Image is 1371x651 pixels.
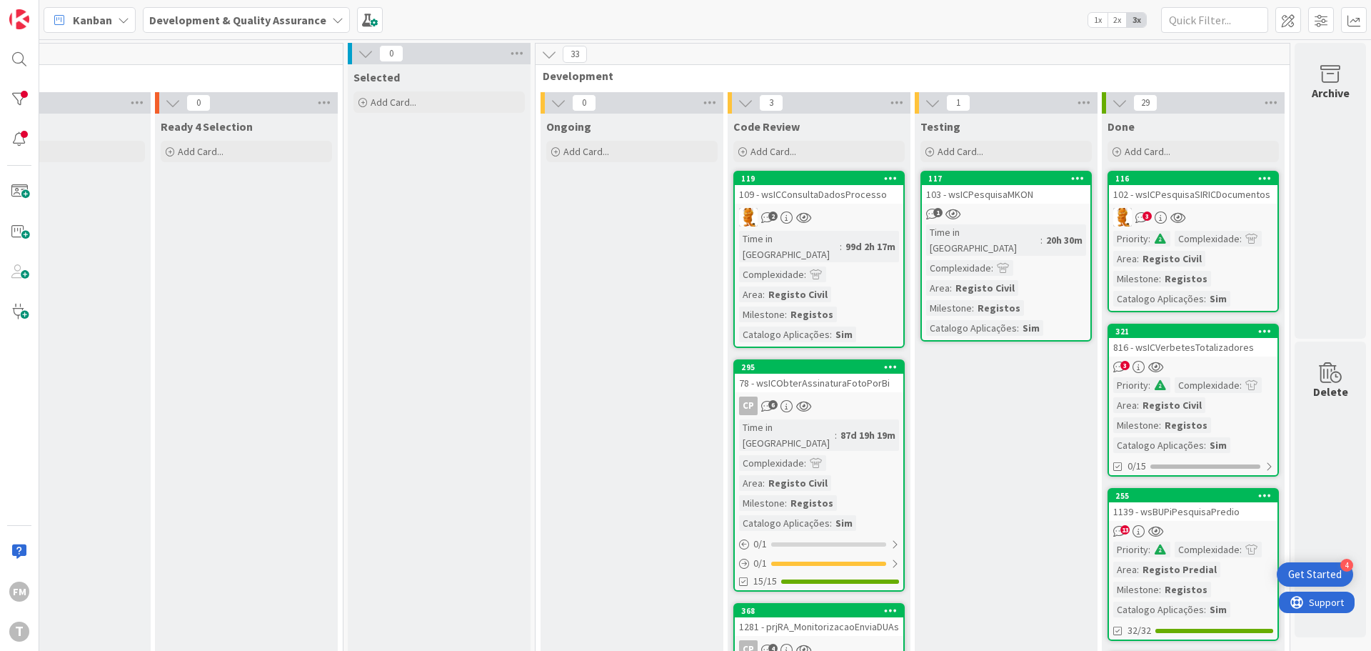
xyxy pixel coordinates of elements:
[739,267,804,282] div: Complexidade
[1133,94,1157,111] span: 29
[161,119,253,134] span: Ready 4 Selection
[735,361,903,374] div: 295
[1148,542,1150,557] span: :
[1204,437,1206,453] span: :
[735,555,903,572] div: 0/1
[739,208,758,227] img: RL
[1204,602,1206,617] span: :
[763,475,765,491] span: :
[735,185,903,204] div: 109 - wsICConsultaDadosProcesso
[926,280,950,296] div: Area
[753,537,767,552] span: 0 / 1
[832,515,856,531] div: Sim
[1288,567,1342,582] div: Get Started
[186,94,211,111] span: 0
[1108,324,1279,477] a: 321816 - wsICVerbetesTotalizadoresPriority:Complexidade:Area:Registo CivilMilestone:RegistosCatal...
[1175,231,1240,247] div: Complexidade
[735,361,903,392] div: 29578 - wsICObterAssinaturaFotoPorBi
[922,172,1090,204] div: 117103 - wsICPesquisaMKON
[926,320,1017,336] div: Catalogo Aplicações
[1161,582,1211,597] div: Registos
[1313,383,1348,400] div: Delete
[379,45,403,62] span: 0
[830,515,832,531] span: :
[832,327,856,342] div: Sim
[1113,377,1148,393] div: Priority
[739,419,835,451] div: Time in [GEOGRAPHIC_DATA]
[1113,208,1132,227] img: RL
[765,287,831,302] div: Registo Civil
[1108,171,1279,312] a: 116102 - wsICPesquisaSIRICDocumentosRLPriority:Complexidade:Area:Registo CivilMilestone:RegistosC...
[1113,231,1148,247] div: Priority
[1109,490,1277,521] div: 2551139 - wsBUPiPesquisaPredio
[735,172,903,185] div: 119
[178,145,224,158] span: Add Card...
[1240,542,1242,557] span: :
[787,307,837,322] div: Registos
[9,622,29,642] div: T
[1115,174,1277,184] div: 116
[1277,562,1353,587] div: Open Get Started checklist, remaining modules: 4
[1109,185,1277,204] div: 102 - wsICPesquisaSIRICDocumentos
[1128,459,1146,474] span: 0/15
[926,300,972,316] div: Milestone
[1175,542,1240,557] div: Complexidade
[1115,491,1277,501] div: 255
[768,400,778,409] span: 6
[741,362,903,372] div: 295
[563,46,587,63] span: 33
[1040,232,1043,248] span: :
[926,224,1040,256] div: Time in [GEOGRAPHIC_DATA]
[735,605,903,617] div: 368
[753,574,777,589] span: 15/15
[1137,397,1139,413] span: :
[1109,325,1277,338] div: 321
[733,119,800,134] span: Code Review
[804,267,806,282] span: :
[1017,320,1019,336] span: :
[739,515,830,531] div: Catalogo Aplicações
[741,174,903,184] div: 119
[739,475,763,491] div: Area
[768,212,778,221] span: 2
[546,119,591,134] span: Ongoing
[1113,291,1204,307] div: Catalogo Aplicações
[739,231,840,262] div: Time in [GEOGRAPHIC_DATA]
[840,239,842,254] span: :
[1108,488,1279,641] a: 2551139 - wsBUPiPesquisaPredioPriority:Complexidade:Area:Registo PredialMilestone:RegistosCatalog...
[1175,377,1240,393] div: Complexidade
[739,455,804,471] div: Complexidade
[765,475,831,491] div: Registo Civil
[950,280,952,296] span: :
[1240,231,1242,247] span: :
[733,359,905,592] a: 29578 - wsICObterAssinaturaFotoPorBiCPTime in [GEOGRAPHIC_DATA]:87d 19h 19mComplexidade:Area:Regi...
[1137,562,1139,577] span: :
[1109,172,1277,204] div: 116102 - wsICPesquisaSIRICDocumentos
[9,582,29,602] div: FM
[785,307,787,322] span: :
[735,397,903,415] div: CP
[974,300,1024,316] div: Registos
[785,495,787,511] span: :
[1139,397,1205,413] div: Registo Civil
[739,287,763,302] div: Area
[733,171,905,348] a: 119109 - wsICConsultaDadosProcessoRLTime in [GEOGRAPHIC_DATA]:99d 2h 17mComplexidade:Area:Registo...
[1113,437,1204,453] div: Catalogo Aplicações
[1206,291,1230,307] div: Sim
[1115,327,1277,337] div: 321
[1240,377,1242,393] span: :
[1088,13,1108,27] span: 1x
[1159,271,1161,287] span: :
[371,96,416,109] span: Add Card...
[1139,251,1205,267] div: Registo Civil
[1109,502,1277,521] div: 1139 - wsBUPiPesquisaPredio
[572,94,596,111] span: 0
[1108,13,1127,27] span: 2x
[837,427,899,443] div: 87d 19h 19m
[1128,623,1151,638] span: 32/32
[1340,559,1353,572] div: 4
[1109,338,1277,357] div: 816 - wsICVerbetesTotalizadores
[938,145,983,158] span: Add Card...
[1113,582,1159,597] div: Milestone
[73,11,112,29] span: Kanban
